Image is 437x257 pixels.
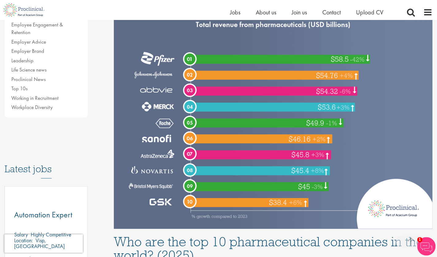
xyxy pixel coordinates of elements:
[356,8,383,16] a: Upload CV
[230,8,240,16] a: Jobs
[11,76,46,83] a: Proclinical News
[417,237,422,242] span: 1
[11,48,44,54] a: Employer Brand
[292,8,307,16] a: Join us
[11,38,46,45] a: Employer Advice
[322,8,341,16] a: Contact
[417,237,435,255] img: Chatbot
[11,21,63,36] a: Employee Engagement & Retention
[11,57,33,64] a: Leadership
[11,104,53,111] a: Workplace Diversity
[11,85,28,92] a: Top 10s
[11,95,59,101] a: Working in Recruitment
[11,66,47,73] a: Life Science news
[14,209,72,220] span: Automation Expert
[4,234,83,253] iframe: reCAPTCHA
[256,8,276,16] a: About us
[5,148,88,178] h3: Latest jobs
[14,211,78,219] a: Automation Expert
